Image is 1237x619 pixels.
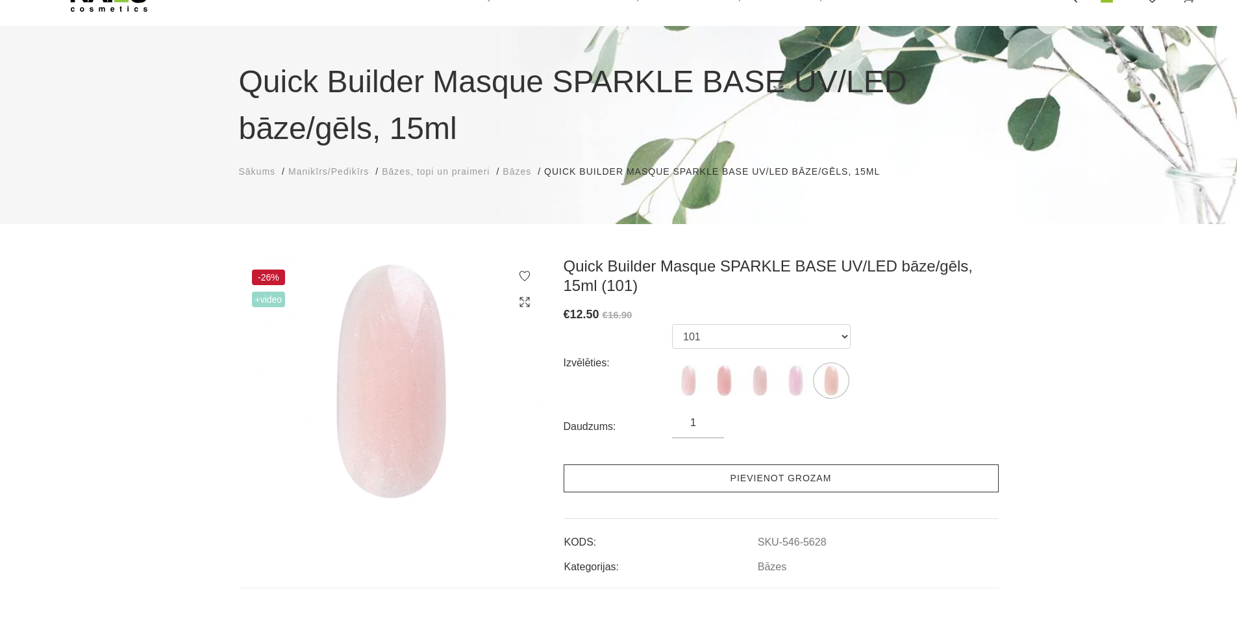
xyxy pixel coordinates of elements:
[815,364,847,397] img: ...
[239,165,276,179] a: Sākums
[503,165,531,179] a: Bāzes
[239,257,544,506] img: Quick Builder Masque SPARKLE BASE UV/LED bāze/gēls, 15ml
[239,58,999,152] h1: Quick Builder Masque SPARKLE BASE UV/LED bāze/gēls, 15ml
[288,166,369,177] span: Manikīrs/Pedikīrs
[544,165,893,179] li: Quick Builder Masque SPARKLE BASE UV/LED bāze/gēls, 15ml
[743,364,776,397] img: ...
[564,257,999,296] h3: Quick Builder Masque SPARKLE BASE UV/LED bāze/gēls, 15ml (101)
[570,308,599,321] span: 12.50
[672,364,705,397] img: ...
[252,292,286,307] span: +Video
[708,364,740,397] img: ...
[758,537,827,548] a: SKU-546-5628
[564,464,999,492] a: Pievienot grozam
[603,309,632,320] s: €16.90
[503,166,531,177] span: Bāzes
[564,550,757,575] td: Kategorijas:
[564,308,570,321] span: €
[779,364,812,397] img: ...
[564,353,673,373] div: Izvēlēties:
[239,166,276,177] span: Sākums
[252,270,286,285] span: -26%
[564,525,757,550] td: KODS:
[564,416,673,437] div: Daudzums:
[382,166,490,177] span: Bāzes, topi un praimeri
[758,561,786,573] a: Bāzes
[288,165,369,179] a: Manikīrs/Pedikīrs
[382,165,490,179] a: Bāzes, topi un praimeri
